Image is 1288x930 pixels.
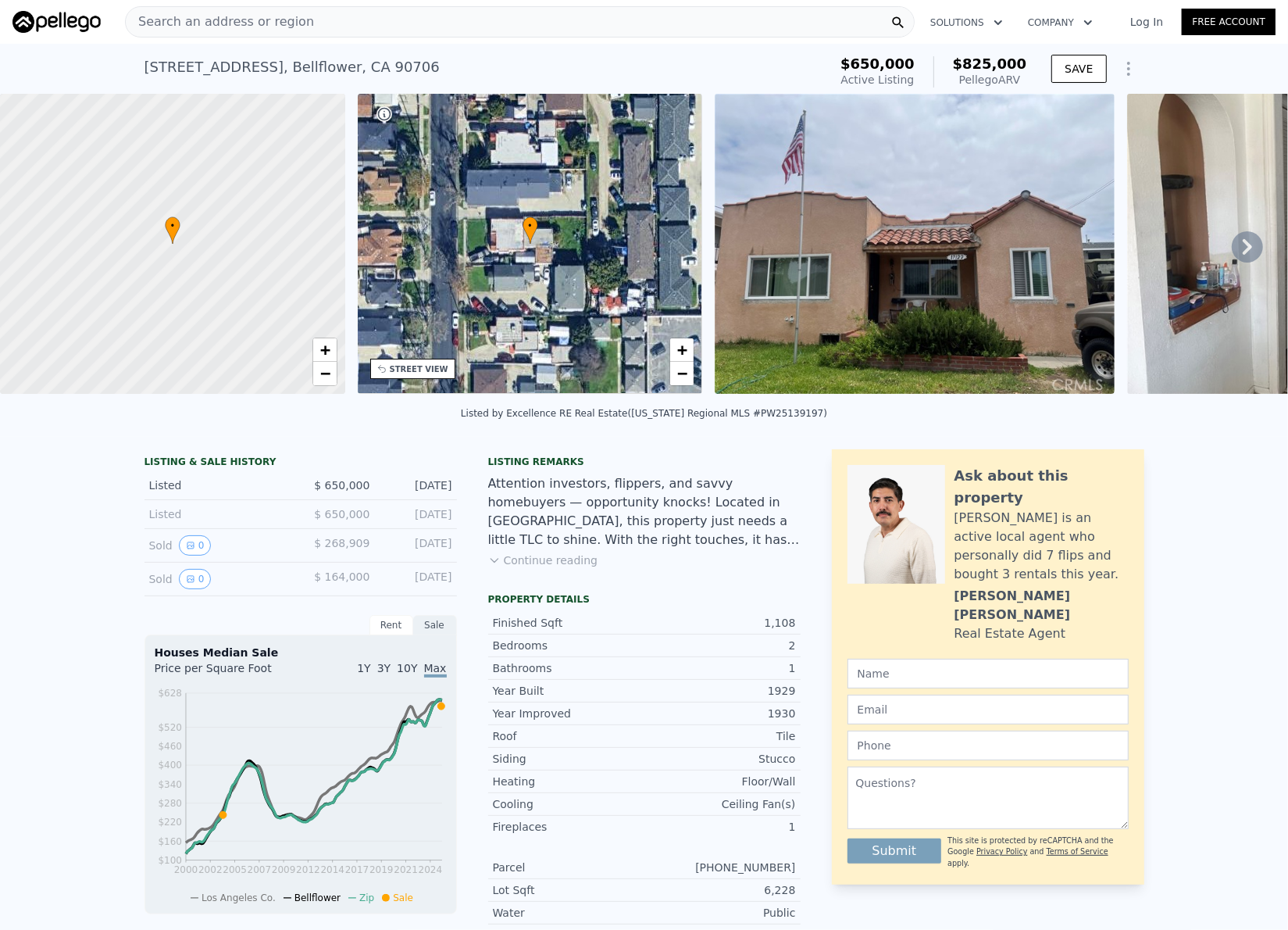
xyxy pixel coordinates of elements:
a: Zoom in [313,338,337,362]
div: Attention investors, flippers, and savvy homebuyers — opportunity knocks! Located in [GEOGRAPHIC_... [488,474,801,549]
div: Heating [493,774,644,789]
div: Siding [493,751,644,767]
div: 1 [644,819,796,835]
tspan: 2014 [320,864,344,875]
input: Name [847,659,1129,689]
div: Roof [493,728,644,744]
a: Zoom in [670,338,694,362]
span: 1Y [357,662,370,674]
div: Ceiling Fan(s) [644,796,796,812]
div: Public [644,905,796,921]
div: Sold [149,569,288,589]
div: Floor/Wall [644,774,796,789]
tspan: 2024 [418,864,442,875]
tspan: $280 [158,798,182,809]
div: • [165,216,180,244]
a: Free Account [1182,9,1276,35]
span: Active Listing [841,73,915,86]
span: $650,000 [840,55,915,72]
div: Real Estate Agent [954,624,1066,643]
div: Fireplaces [493,819,644,835]
div: 1929 [644,683,796,699]
div: 1930 [644,706,796,721]
span: Search an address or region [126,13,314,31]
tspan: $520 [158,722,182,733]
tspan: $220 [158,817,182,828]
tspan: $100 [158,855,182,866]
span: $ 650,000 [314,508,369,520]
div: 6,228 [644,882,796,898]
tspan: $340 [158,779,182,790]
span: + [677,340,687,359]
span: Los Angeles Co. [202,892,276,903]
div: Listed [149,478,288,493]
div: Listed by Excellence RE Real Estate ([US_STATE] Regional MLS #PW25139197) [461,408,827,419]
a: Terms of Service [1047,847,1108,856]
span: $ 268,909 [314,537,369,549]
button: Submit [847,839,942,864]
a: Zoom out [313,362,337,385]
span: − [319,363,330,383]
div: [DATE] [383,506,452,522]
span: • [523,219,538,233]
div: Houses Median Sale [155,645,447,660]
span: Bellflower [294,892,341,903]
div: Year Improved [493,706,644,721]
tspan: 2000 [173,864,198,875]
button: Company [1015,9,1105,37]
div: Sold [149,535,288,556]
div: Finished Sqft [493,615,644,631]
div: Cooling [493,796,644,812]
tspan: $628 [158,688,182,699]
div: Tile [644,728,796,744]
div: Listed [149,506,288,522]
tspan: 2019 [369,864,394,875]
span: $825,000 [953,55,1027,72]
span: Max [424,662,447,678]
div: [DATE] [383,535,452,556]
div: [DATE] [383,478,452,493]
div: Water [493,905,644,921]
span: − [677,363,687,383]
div: This site is protected by reCAPTCHA and the Google and apply. [947,835,1128,869]
a: Log In [1111,14,1182,30]
div: 1 [644,660,796,676]
tspan: $400 [158,760,182,771]
div: Pellego ARV [953,72,1027,88]
span: + [319,340,330,359]
div: [PERSON_NAME] [PERSON_NAME] [954,587,1129,624]
div: Bathrooms [493,660,644,676]
img: Pellego [12,11,101,33]
span: Zip [359,892,374,903]
span: $ 650,000 [314,479,369,492]
span: Sale [393,892,413,903]
span: 10Y [397,662,417,674]
tspan: 2009 [271,864,295,875]
div: 1,108 [644,615,796,631]
tspan: 2012 [296,864,320,875]
div: LISTING & SALE HISTORY [144,456,457,471]
button: SAVE [1051,55,1106,83]
button: Continue reading [488,553,598,568]
div: [STREET_ADDRESS] , Bellflower , CA 90706 [144,56,440,78]
span: • [165,219,180,233]
div: [PERSON_NAME] is an active local agent who personally did 7 flips and bought 3 rentals this year. [954,509,1129,584]
tspan: 2002 [198,864,223,875]
button: View historical data [179,569,212,589]
a: Zoom out [670,362,694,385]
tspan: 2021 [394,864,418,875]
img: Sale: 163683365 Parcel: 47339843 [715,94,1115,394]
div: [PHONE_NUMBER] [644,860,796,875]
div: Year Built [493,683,644,699]
tspan: 2017 [344,864,369,875]
button: Show Options [1113,53,1144,84]
div: Property details [488,593,801,606]
div: Lot Sqft [493,882,644,898]
a: Privacy Policy [976,847,1027,856]
span: $ 164,000 [314,571,369,583]
div: 2 [644,638,796,653]
tspan: 2005 [223,864,247,875]
div: Ask about this property [954,465,1129,509]
div: Rent [369,615,413,635]
input: Email [847,695,1129,724]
